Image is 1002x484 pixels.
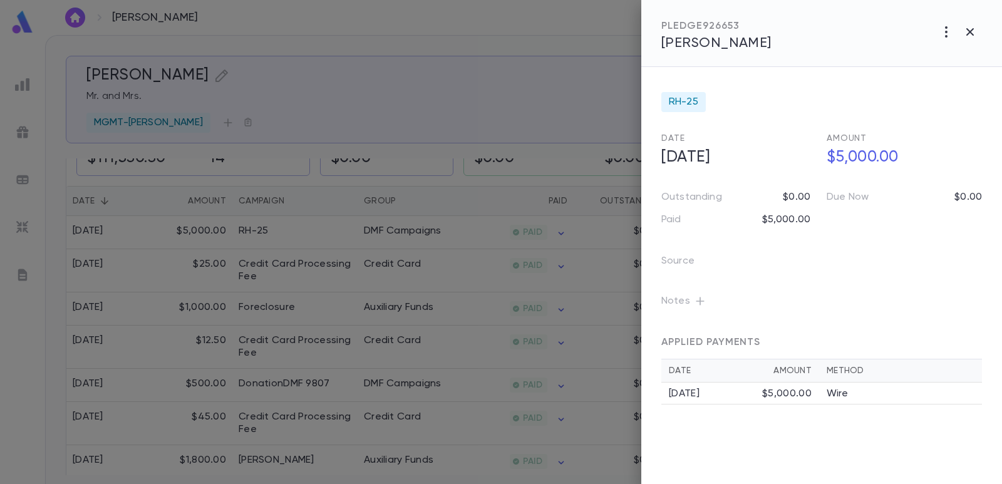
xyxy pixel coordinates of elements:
p: Source [661,251,715,276]
h5: [DATE] [654,145,817,171]
p: $0.00 [783,191,810,203]
div: RH-25 [661,92,706,112]
p: $0.00 [954,191,982,203]
p: Wire [827,388,849,400]
span: RH-25 [669,96,698,108]
span: [PERSON_NAME] [661,36,772,50]
h5: $5,000.00 [819,145,982,171]
th: Method [819,359,982,383]
p: Paid [661,214,681,226]
div: Date [669,366,773,376]
div: PLEDGE 926653 [661,20,772,33]
div: $5,000.00 [762,388,812,400]
p: $5,000.00 [762,214,810,226]
div: [DATE] [669,388,762,400]
span: Date [661,134,684,143]
span: APPLIED PAYMENTS [661,337,760,348]
span: Amount [827,134,867,143]
div: Amount [773,366,812,376]
p: Due Now [827,191,869,203]
p: Notes [661,291,710,316]
p: Outstanding [661,191,722,203]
